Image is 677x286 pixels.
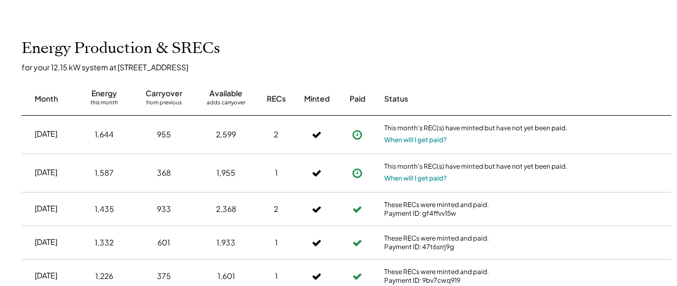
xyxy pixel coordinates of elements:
div: 1,435 [95,204,114,215]
div: [DATE] [35,167,57,178]
button: When will I get paid? [384,135,447,145]
div: 933 [157,204,171,215]
div: 2,599 [216,129,236,140]
div: RECs [267,94,286,104]
div: Energy [91,88,117,99]
div: 1,587 [95,168,114,178]
div: 2,368 [216,204,236,215]
div: 375 [157,271,171,282]
div: 1,955 [216,168,235,178]
div: 1,226 [95,271,113,282]
div: These RECs were minted and paid. Payment ID: gf4ffvv15w [384,201,568,217]
div: 1,933 [216,237,235,248]
div: 601 [157,237,170,248]
div: These RECs were minted and paid. Payment ID: 47t6srrj9g [384,234,568,251]
div: 368 [157,168,171,178]
div: adds carryover [207,99,245,110]
div: [DATE] [35,203,57,214]
button: Payment approved, but not yet initiated. [349,165,365,181]
div: 1,644 [95,129,114,140]
div: 1 [275,237,278,248]
div: [DATE] [35,270,57,281]
div: 2 [274,204,278,215]
div: Available [209,88,242,99]
div: Paid [350,94,365,104]
button: Payment approved, but not yet initiated. [349,127,365,143]
button: When will I get paid? [384,173,447,184]
div: Carryover [146,88,182,99]
div: This month's REC(s) have minted but have not yet been paid. [384,162,568,173]
div: 955 [157,129,171,140]
h2: Energy Production & SRECs [22,39,220,58]
div: 2 [274,129,278,140]
div: This month's REC(s) have minted but have not yet been paid. [384,124,568,135]
div: 1,332 [95,237,114,248]
div: 1,601 [218,271,235,282]
div: this month [90,99,118,110]
div: Minted [304,94,330,104]
div: These RECs were minted and paid. Payment ID: 9bv7cwq919 [384,268,568,284]
div: Status [384,94,568,104]
div: 1 [275,271,278,282]
div: [DATE] [35,129,57,139]
div: 1 [275,168,278,178]
div: Month [35,94,58,104]
div: [DATE] [35,237,57,248]
div: from previous [146,99,182,110]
